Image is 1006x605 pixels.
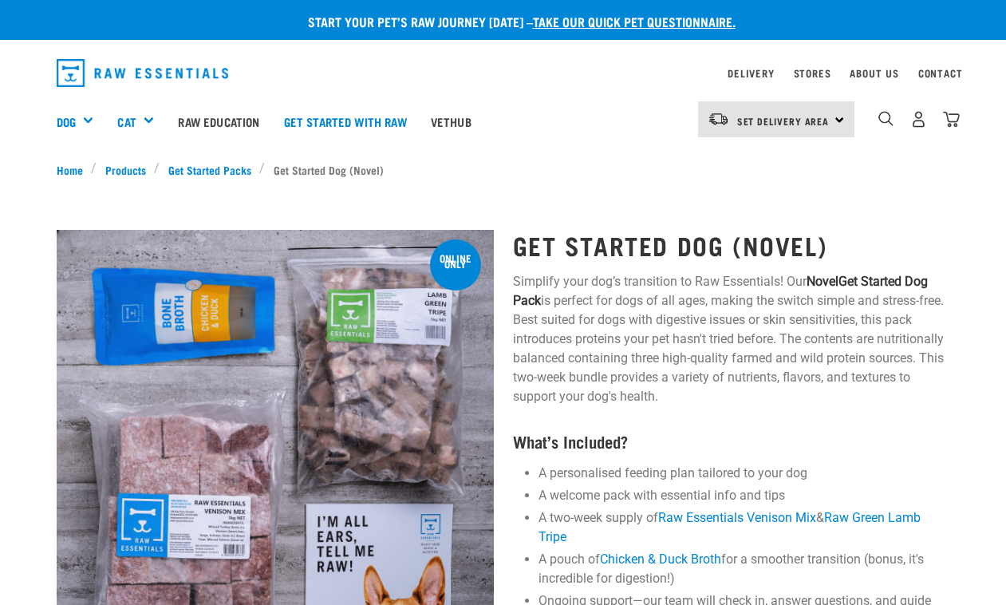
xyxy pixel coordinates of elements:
img: van-moving.png [708,112,729,126]
li: A welcome pack with essential info and tips [539,486,950,505]
li: A pouch of for a smoother transition (bonus, it's incredible for digestion!) [539,550,950,588]
span: Set Delivery Area [737,118,830,124]
a: Raw Essentials Venison Mix [658,510,816,525]
a: take our quick pet questionnaire. [533,18,736,25]
a: Vethub [419,89,483,153]
img: Raw Essentials Logo [57,59,229,87]
img: home-icon@2x.png [943,111,960,128]
strong: Novel [807,274,838,289]
a: Stores [794,70,831,76]
img: user.png [910,111,927,128]
a: Raw Education [166,89,271,153]
a: Products [97,161,154,178]
strong: What’s Included? [513,437,628,445]
a: Get Started Packs [160,161,259,178]
img: home-icon-1@2x.png [878,111,894,126]
nav: dropdown navigation [44,53,963,93]
li: A personalised feeding plan tailored to your dog [539,464,950,483]
a: Delivery [728,70,774,76]
a: Dog [57,113,76,131]
h1: Get Started Dog (Novel) [513,231,950,259]
li: A two-week supply of & [539,508,950,547]
p: Simplify your dog’s transition to Raw Essentials! Our is perfect for dogs of all ages, making the... [513,272,950,406]
a: Cat [117,113,136,131]
a: About Us [850,70,898,76]
nav: breadcrumbs [57,161,950,178]
a: Contact [918,70,963,76]
a: Home [57,161,92,178]
a: Get started with Raw [272,89,419,153]
a: Chicken & Duck Broth [600,552,721,567]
